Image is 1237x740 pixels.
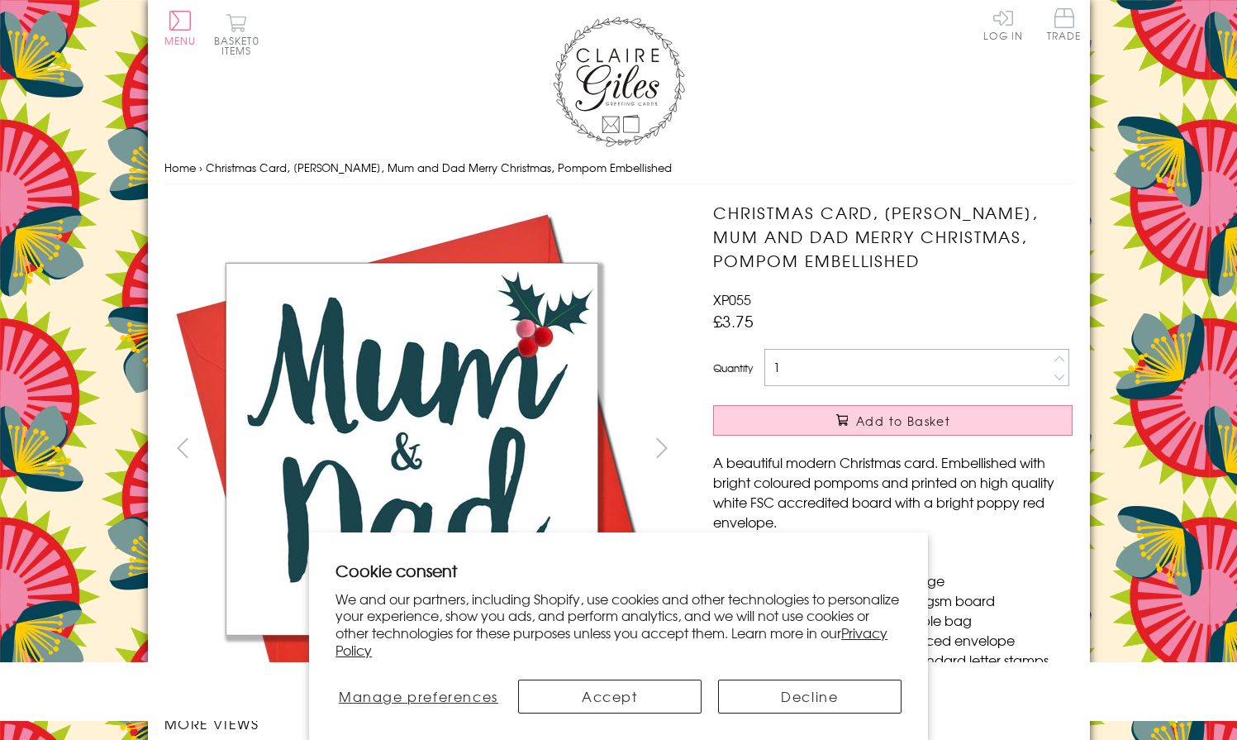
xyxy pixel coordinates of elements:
[221,33,259,58] span: 0 items
[214,13,259,55] button: Basket0 items
[643,429,680,466] button: next
[718,680,902,714] button: Decline
[164,160,196,175] a: Home
[856,413,950,429] span: Add to Basket
[713,360,753,375] label: Quantity
[339,686,498,706] span: Manage preferences
[713,201,1073,272] h1: Christmas Card, [PERSON_NAME], Mum and Dad Merry Christmas, Pompom Embellished
[199,160,202,175] span: ›
[1047,8,1082,41] span: Trade
[713,405,1073,436] button: Add to Basket
[335,590,902,659] p: We and our partners, including Shopify, use cookies and other technologies to personalize your ex...
[983,8,1023,41] a: Log In
[335,623,887,660] a: Privacy Policy
[164,201,659,697] img: Christmas Card, Holly, Mum and Dad Merry Christmas, Pompom Embellished
[164,429,202,466] button: prev
[164,33,197,48] span: Menu
[335,559,902,582] h2: Cookie consent
[164,11,197,45] button: Menu
[713,309,754,332] span: £3.75
[713,452,1073,532] p: A beautiful modern Christmas card. Embellished with bright coloured pompoms and printed on high q...
[518,680,702,714] button: Accept
[680,201,1176,697] img: Christmas Card, Holly, Mum and Dad Merry Christmas, Pompom Embellished
[164,714,681,733] h3: More views
[1047,8,1082,44] a: Trade
[164,151,1073,185] nav: breadcrumbs
[713,289,751,309] span: XP055
[206,160,672,175] span: Christmas Card, [PERSON_NAME], Mum and Dad Merry Christmas, Pompom Embellished
[553,17,685,147] img: Claire Giles Greetings Cards
[335,680,501,714] button: Manage preferences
